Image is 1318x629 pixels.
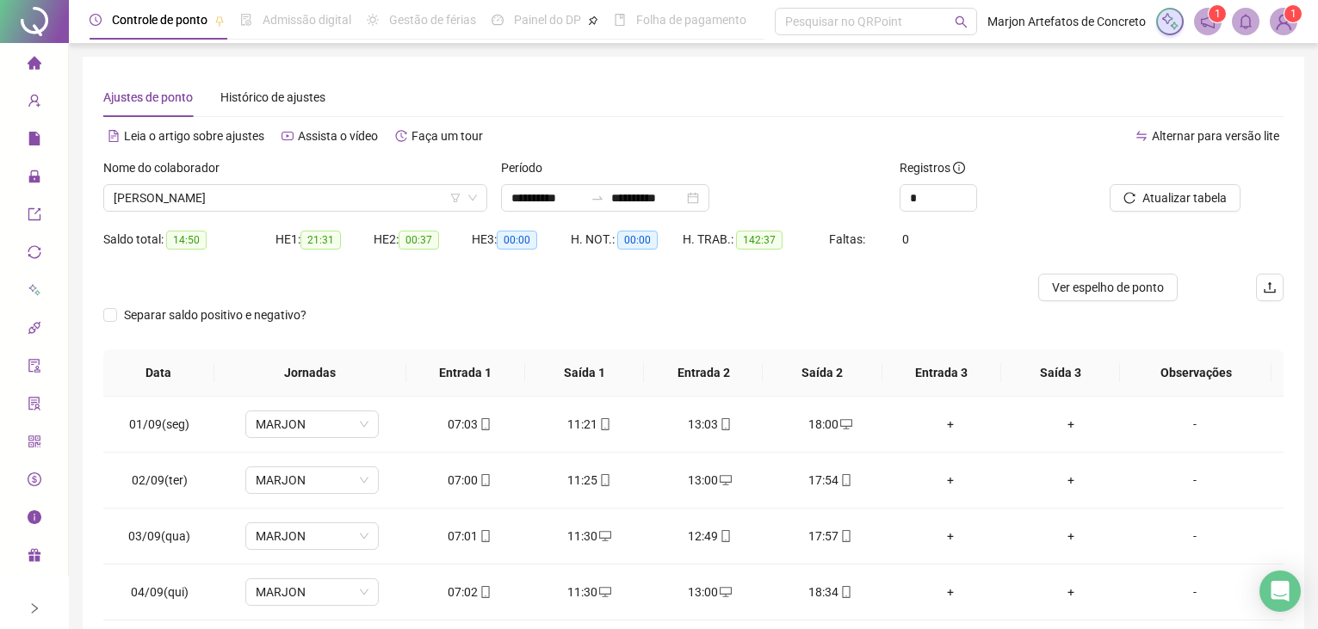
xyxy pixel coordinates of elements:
[1142,188,1227,207] span: Atualizar tabela
[838,474,852,486] span: mobile
[617,231,658,250] span: 00:00
[103,158,231,177] label: Nome do colaborador
[1123,192,1135,204] span: reload
[478,530,492,542] span: mobile
[28,200,41,234] span: export
[423,583,516,601] div: 07:02
[1144,583,1246,601] div: -
[597,418,611,430] span: mobile
[718,418,732,430] span: mobile
[114,185,477,211] span: KENEDI WAGNER BENVENHU
[1259,570,1301,612] div: Open Intercom Messenger
[501,158,554,177] label: Período
[298,129,378,143] span: Assista o vídeo
[478,586,492,598] span: mobile
[478,474,492,486] span: mobile
[838,530,852,542] span: mobile
[1284,5,1302,22] sup: Atualize o seu contato no menu Meus Dados
[478,418,492,430] span: mobile
[28,427,41,461] span: qrcode
[543,471,636,490] div: 11:25
[1052,278,1164,297] span: Ver espelho de ponto
[1215,8,1221,20] span: 1
[214,15,225,26] span: pushpin
[28,351,41,385] span: audit
[28,389,41,423] span: solution
[597,586,611,598] span: desktop
[103,349,214,397] th: Data
[736,231,783,250] span: 142:37
[28,48,41,83] span: home
[955,15,968,28] span: search
[103,230,275,250] div: Saldo total:
[1144,471,1246,490] div: -
[1160,12,1179,31] img: sparkle-icon.fc2bf0ac1784a2077858766a79e2daf3.svg
[112,13,207,27] span: Controle de ponto
[664,471,757,490] div: 13:00
[664,527,757,546] div: 12:49
[1024,415,1117,434] div: +
[256,467,368,493] span: MARJON
[644,349,763,397] th: Entrada 2
[1290,8,1296,20] span: 1
[987,12,1146,31] span: Marjon Artefatos de Concreto
[132,473,188,487] span: 02/09(ter)
[423,527,516,546] div: 07:01
[28,237,41,272] span: sync
[406,349,525,397] th: Entrada 1
[588,15,598,26] span: pushpin
[124,129,264,143] span: Leia o artigo sobre ajustes
[497,231,537,250] span: 00:00
[829,232,868,246] span: Faltas:
[571,230,683,250] div: H. NOT.:
[492,14,504,26] span: dashboard
[525,349,644,397] th: Saída 1
[1120,349,1272,397] th: Observações
[543,527,636,546] div: 11:30
[1152,129,1279,143] span: Alternar para versão lite
[763,349,882,397] th: Saída 2
[240,14,252,26] span: file-done
[28,162,41,196] span: lock
[1134,363,1258,382] span: Observações
[902,232,909,246] span: 0
[1110,184,1241,212] button: Atualizar tabela
[1038,274,1178,301] button: Ver espelho de ponto
[718,586,732,598] span: desktop
[131,585,189,599] span: 04/09(qui)
[423,415,516,434] div: 07:03
[953,162,965,174] span: info-circle
[28,602,40,614] span: right
[664,415,757,434] div: 13:03
[263,13,351,27] span: Admissão digital
[166,231,207,250] span: 14:50
[128,529,190,543] span: 03/09(qua)
[103,90,193,104] span: Ajustes de ponto
[117,305,313,324] span: Separar saldo positivo e negativo?
[1144,415,1246,434] div: -
[838,418,852,430] span: desktop
[450,193,461,203] span: filter
[395,130,407,142] span: history
[256,523,368,549] span: MARJON
[220,90,325,104] span: Histórico de ajustes
[718,530,732,542] span: mobile
[614,14,626,26] span: book
[636,13,746,27] span: Folha de pagamento
[1263,281,1277,294] span: upload
[399,231,439,250] span: 00:37
[367,14,379,26] span: sun
[28,124,41,158] span: file
[882,349,1001,397] th: Entrada 3
[904,415,997,434] div: +
[683,230,829,250] div: H. TRAB.:
[256,411,368,437] span: MARJON
[1024,527,1117,546] div: +
[543,415,636,434] div: 11:21
[1209,5,1226,22] sup: 1
[783,527,876,546] div: 17:57
[411,129,483,143] span: Faça um tour
[1024,471,1117,490] div: +
[1200,14,1216,29] span: notification
[275,230,374,250] div: HE 1:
